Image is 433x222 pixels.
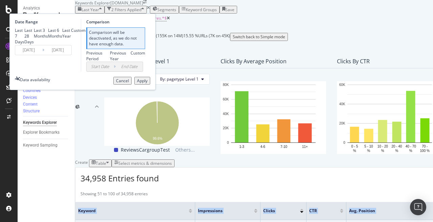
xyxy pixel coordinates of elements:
input: End Date [44,45,71,55]
text: 70 - [422,144,428,148]
button: Apply [134,77,150,85]
text: 40 - 70 [406,144,416,148]
text: 40K [339,102,345,106]
svg: A chart. [104,97,210,146]
span: Clicks [263,208,290,214]
button: Keyword Groups [179,6,220,14]
input: Start Date [15,45,42,55]
div: Create [75,159,112,167]
text: % [409,149,412,152]
span: Impressions [198,208,244,214]
span: Others... [173,146,198,154]
div: Custom [71,27,86,33]
text: 60K [339,83,345,87]
text: 20K [339,121,345,125]
div: Previous Period [86,50,110,62]
text: 7-10 [280,145,287,148]
div: Switch back to Simple mode [233,34,285,40]
div: Last 3 Months [34,27,48,39]
div: Last 7 Days [15,27,24,45]
button: By: pagetype Level 1 [154,74,210,85]
div: Open Intercom Messenger [410,199,426,215]
div: Date Range [15,19,79,25]
div: Data availability [20,77,50,83]
text: % [353,149,356,152]
a: Countries [23,88,70,94]
div: Previous Year [110,50,131,62]
div: Keywords Explorer [23,119,57,126]
a: Keyword Sampling [23,142,70,149]
div: Clicks By CTR [337,58,370,65]
text: 80K [223,83,229,87]
div: A chart. [221,81,326,154]
div: 2 Filters Applied [111,7,141,13]
div: Showing 51 to 100 of 34,958 entries [81,191,148,199]
div: Keyword Groups [186,7,217,13]
span: Keyword [78,208,179,214]
div: Top Charts [80,55,95,159]
div: Last 6 Months [48,27,62,39]
text: 0 - 5 [351,144,358,148]
text: % [367,149,370,152]
div: Last 28 Days [24,27,34,45]
div: Apply [137,78,147,84]
div: Devices [23,95,37,101]
a: Content [23,101,70,108]
text: 20 - 40 [391,144,402,148]
div: times [147,6,150,10]
text: 60K [223,97,229,101]
div: Structure [23,108,40,114]
button: Last Year [75,6,105,14]
text: 99.6% [153,137,162,140]
text: % [381,149,384,152]
button: Cancel [113,77,132,85]
div: Custom [131,50,145,56]
button: Table [89,159,112,167]
div: Table [96,160,106,166]
text: 10 - 20 [378,144,388,148]
a: Keywords Explorer [23,119,70,126]
button: Save [220,6,237,14]
input: End Date [116,62,143,71]
div: Clicks By Average Position [221,58,287,65]
text: % [395,149,398,152]
input: Start Date [87,62,114,71]
div: Cancel [116,78,129,84]
div: Analytics [23,5,69,11]
div: Explorer Bookmarks [23,129,60,136]
div: Countries [23,88,41,94]
span: 34,958 Entries found [81,173,159,184]
text: 40K [223,112,229,115]
button: Segments [150,6,179,14]
span: By: pagetype Level 1 [160,76,199,82]
div: Keyword Sampling [23,142,58,149]
div: Content [23,102,38,107]
div: Last Year [62,27,71,39]
div: RealKeywords [23,11,69,19]
button: Select metrics & dimensions [112,159,175,167]
text: 4-6 [260,145,266,148]
text: 1-3 [239,145,244,148]
text: 20K [223,126,229,130]
button: 2 Filters Applied [105,6,147,14]
span: Last Year [82,7,99,13]
div: Comparison [86,19,145,25]
div: Save [225,7,234,13]
text: 0 [227,141,229,145]
a: Structure [23,108,70,115]
text: 11+ [302,145,308,148]
text: 0 [343,141,345,145]
button: Switch back to Simple mode [230,33,288,41]
span: ReviewsCargroupTest [121,146,170,154]
a: Explorer Bookmarks [23,129,70,136]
